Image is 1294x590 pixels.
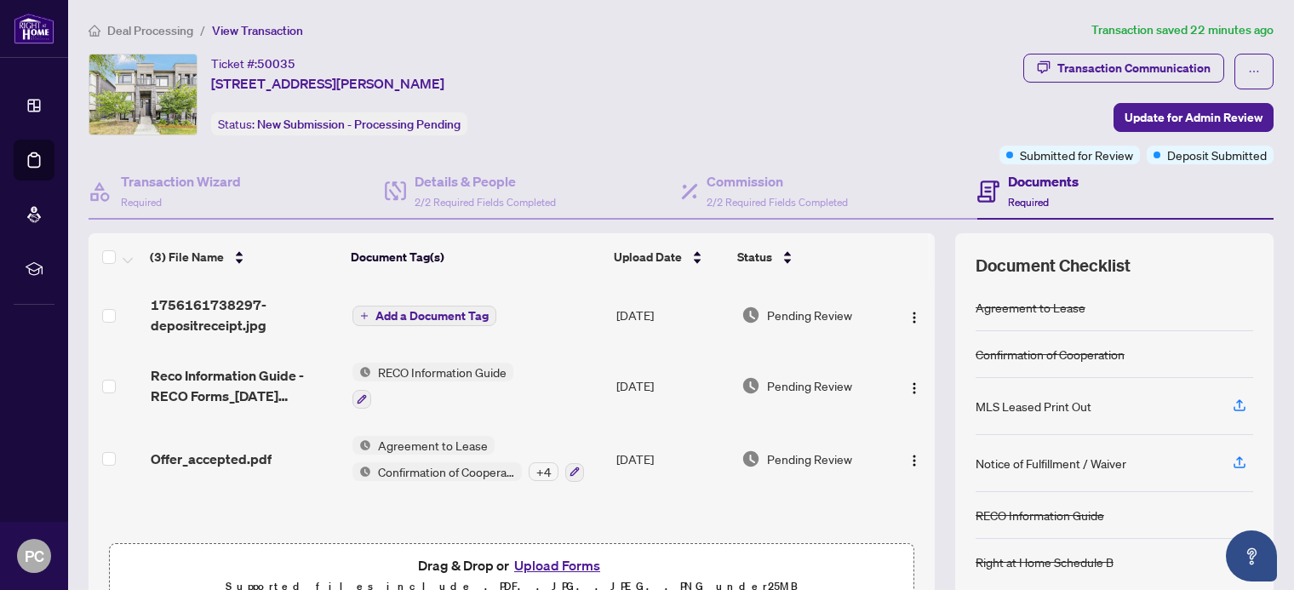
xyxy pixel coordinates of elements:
div: Notice of Fulfillment / Waiver [976,454,1126,473]
div: Transaction Communication [1057,54,1211,82]
span: Reco Information Guide - RECO Forms_[DATE] 11_53_36.pdf [151,365,339,406]
img: Logo [908,454,921,467]
button: Logo [901,445,928,473]
button: Update for Admin Review [1114,103,1274,132]
button: Logo [901,372,928,399]
button: Transaction Communication [1023,54,1224,83]
img: Status Icon [352,363,371,381]
span: Update for Admin Review [1125,104,1263,131]
button: Status IconRECO Information Guide [352,363,513,409]
div: + 4 [529,462,558,481]
span: Pending Review [767,376,852,395]
div: RECO Information Guide [976,506,1104,524]
img: Status Icon [352,462,371,481]
img: Document Status [741,306,760,324]
h4: Documents [1008,171,1079,192]
div: Status: [211,112,467,135]
img: Document Status [741,376,760,395]
div: MLS Leased Print Out [976,397,1091,415]
span: PC [25,544,44,568]
div: Agreement to Lease [976,298,1085,317]
span: 2/2 Required Fields Completed [415,196,556,209]
span: Document Checklist [976,254,1131,278]
h4: Transaction Wizard [121,171,241,192]
img: Document Status [741,450,760,468]
button: Upload Forms [509,554,605,576]
span: plus [360,312,369,320]
img: logo [14,13,54,44]
span: (3) File Name [150,248,224,266]
th: Upload Date [607,233,731,281]
span: RECO Information Guide [371,363,513,381]
th: (3) File Name [143,233,344,281]
span: Deal Processing [107,23,193,38]
img: Logo [908,381,921,395]
div: Right at Home Schedule B [976,553,1114,571]
span: Required [121,196,162,209]
span: 2/2 Required Fields Completed [707,196,848,209]
td: [DATE] [610,422,735,495]
td: [DATE] [610,281,735,349]
span: [STREET_ADDRESS][PERSON_NAME] [211,73,444,94]
span: Status [737,248,772,266]
div: Confirmation of Cooperation [976,345,1125,364]
span: Drag & Drop or [418,554,605,576]
button: Add a Document Tag [352,305,496,327]
h4: Details & People [415,171,556,192]
span: Agreement to Lease [371,436,495,455]
span: Submitted for Review [1020,146,1133,164]
span: Deposit Submitted [1167,146,1267,164]
img: IMG-N12347982_1.jpg [89,54,197,135]
span: Add a Document Tag [375,310,489,322]
article: Transaction saved 22 minutes ago [1091,20,1274,40]
span: Pending Review [767,450,852,468]
span: 1756161738297-depositreceipt.jpg [151,295,339,335]
button: Add a Document Tag [352,306,496,326]
td: [DATE] [610,349,735,422]
span: Required [1008,196,1049,209]
span: New Submission - Processing Pending [257,117,461,132]
h4: Commission [707,171,848,192]
button: Logo [901,301,928,329]
th: Status [730,233,885,281]
img: Logo [908,311,921,324]
span: View Transaction [212,23,303,38]
span: Confirmation of Cooperation [371,462,522,481]
span: 50035 [257,56,295,72]
span: Upload Date [614,248,682,266]
span: Offer_accepted.pdf [151,449,272,469]
li: / [200,20,205,40]
button: Open asap [1226,530,1277,581]
th: Document Tag(s) [344,233,607,281]
span: ellipsis [1248,66,1260,77]
span: Pending Review [767,306,852,324]
span: home [89,25,100,37]
div: Ticket #: [211,54,295,73]
img: Status Icon [352,436,371,455]
button: Status IconAgreement to LeaseStatus IconConfirmation of Cooperation+4 [352,436,584,482]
